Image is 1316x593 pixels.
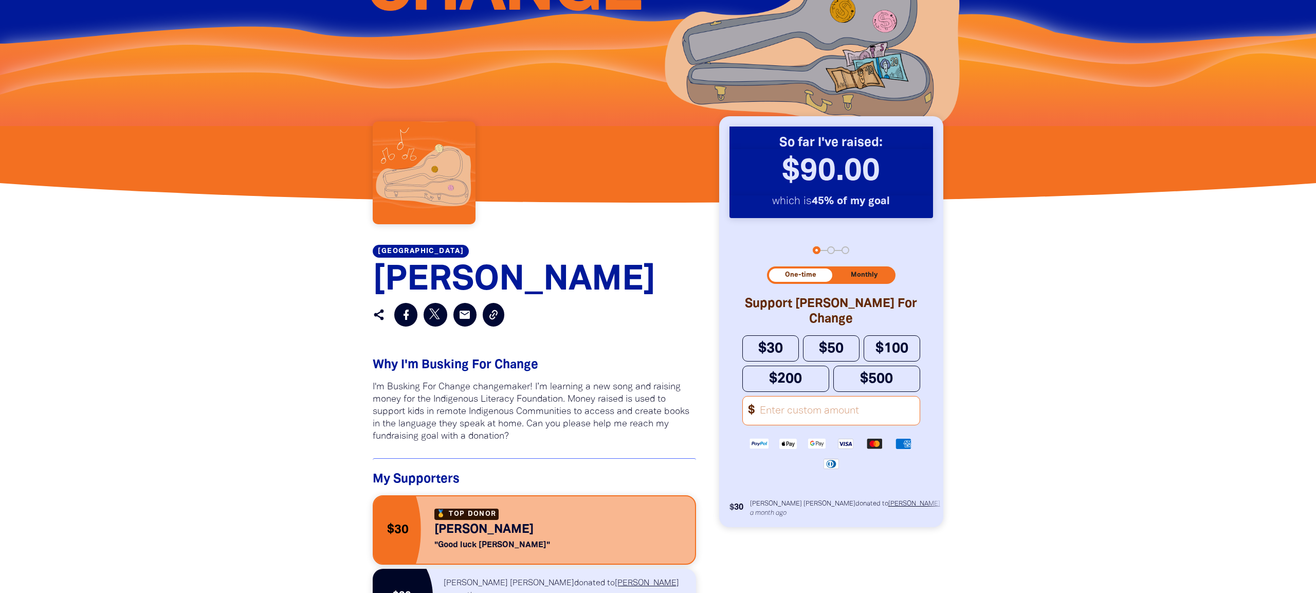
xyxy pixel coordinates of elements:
button: $100 [864,335,920,362]
a: Post [424,303,447,326]
span: $50 [819,342,844,355]
em: [PERSON_NAME] [718,501,770,507]
a: [PERSON_NAME] [615,580,679,587]
em: [PERSON_NAME] [444,580,508,587]
div: $30 [369,496,421,564]
a: email [453,303,477,326]
span: $500 [860,372,893,385]
span: Monthly [851,272,878,278]
button: $200 [742,366,829,392]
span: $200 [769,372,802,385]
div: Available payment methods [742,429,920,477]
h2: Support [PERSON_NAME] For Change [742,296,920,327]
img: Mastercard logo [860,438,889,450]
span: donated to [574,580,615,587]
div: Donation frequency [767,266,895,283]
button: Monthly [834,268,893,281]
span: $100 [875,342,908,355]
div: [PERSON_NAME] [434,524,683,536]
h4: My Supporters [373,472,696,487]
button: Navigate to step 2 of 3 to enter your details [827,246,835,254]
img: American Express logo [889,438,918,450]
i: email [459,309,471,321]
p: I'm Busking For Change changemaker! I’m learning a new song and raising money for the Indigenous ... [373,381,696,443]
div: Donation stream [717,498,945,517]
em: [PERSON_NAME] [510,580,574,587]
img: Paypal logo [745,438,774,450]
em: [PERSON_NAME] [892,501,944,507]
div: " Good luck [PERSON_NAME] " [434,539,666,551]
button: Navigate to step 3 of 3 to enter your payment details [842,246,849,254]
p: a month ago [892,510,1082,517]
strong: So far I've raised: [779,137,883,149]
span: $30 [758,342,783,355]
a: Share [394,303,417,326]
button: $50 [803,335,860,362]
a: [GEOGRAPHIC_DATA] [373,245,469,258]
button: $500 [833,366,920,392]
button: $30 [742,335,799,362]
strong: 45% of my goal [812,196,890,206]
span: One-time [785,272,816,278]
span: Why I'm Busking For Change [373,360,538,371]
a: [PERSON_NAME] [803,501,855,507]
img: Apple Pay logo [774,438,802,450]
button: Navigate to step 1 of 3 to enter your donation amount [813,246,820,254]
button: One-time [769,268,833,281]
h6: Top Donor [434,509,499,520]
span: $30 [871,501,885,514]
span: [PERSON_NAME] [373,264,656,296]
span: $90.00 [782,158,880,186]
img: Visa logo [831,438,860,450]
span: $ [743,401,755,421]
img: Google Pay logo [802,438,831,450]
span: donated to [770,501,803,507]
p: which is [729,195,933,218]
p: a month ago [665,510,855,517]
button: Copy Link [483,303,504,326]
input: Enter custom amount [753,397,920,425]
